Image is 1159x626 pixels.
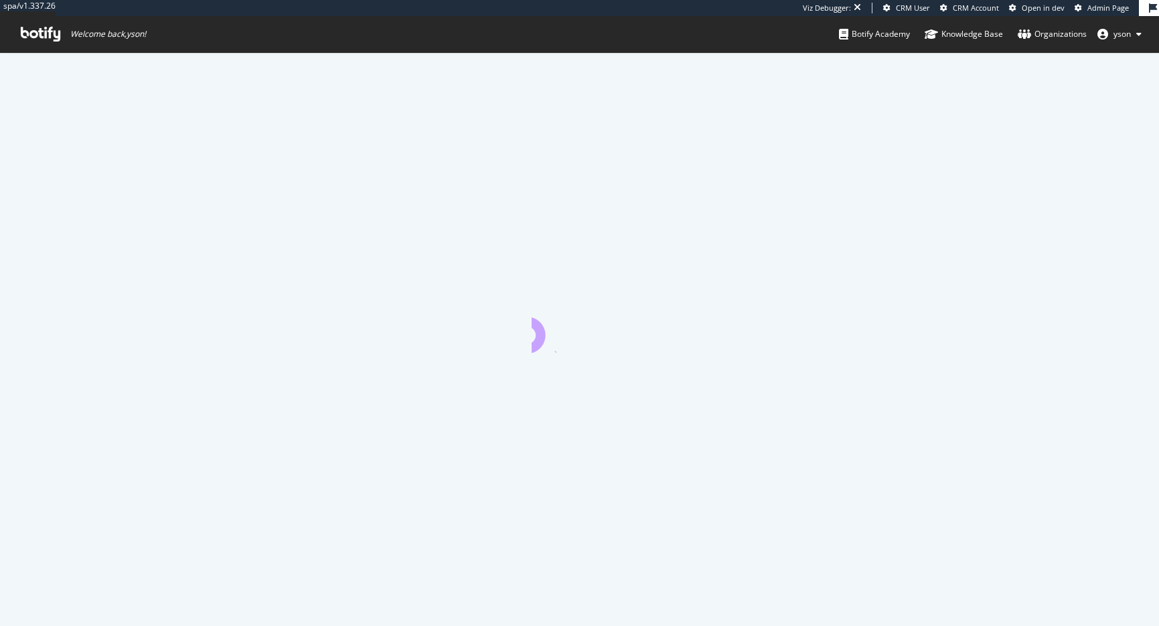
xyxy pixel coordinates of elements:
[925,16,1003,52] a: Knowledge Base
[532,305,628,353] div: animation
[70,29,146,40] span: Welcome back, yson !
[839,16,910,52] a: Botify Academy
[803,3,851,13] div: Viz Debugger:
[883,3,930,13] a: CRM User
[1087,23,1152,45] button: yson
[1113,28,1131,40] span: yson
[1009,3,1065,13] a: Open in dev
[1022,3,1065,13] span: Open in dev
[1075,3,1129,13] a: Admin Page
[1018,16,1087,52] a: Organizations
[839,27,910,41] div: Botify Academy
[953,3,999,13] span: CRM Account
[940,3,999,13] a: CRM Account
[1018,27,1087,41] div: Organizations
[1087,3,1129,13] span: Admin Page
[896,3,930,13] span: CRM User
[925,27,1003,41] div: Knowledge Base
